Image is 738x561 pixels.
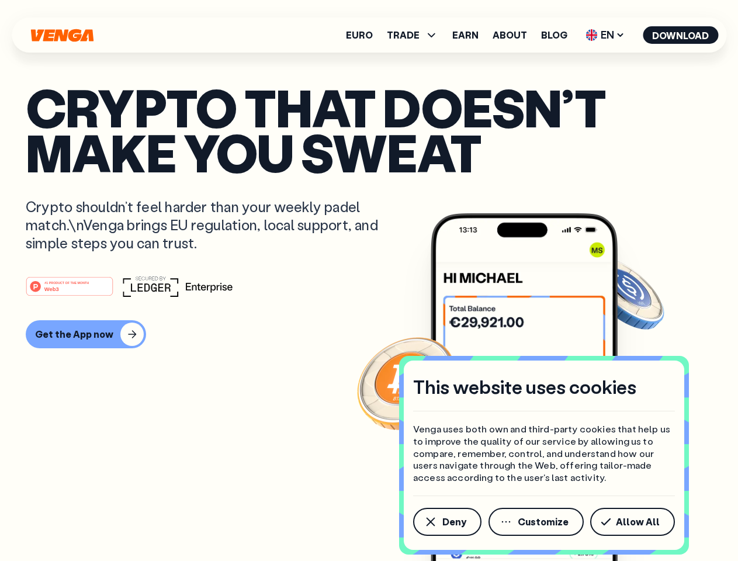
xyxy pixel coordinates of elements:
p: Crypto shouldn’t feel harder than your weekly padel match.\nVenga brings EU regulation, local sup... [26,198,395,252]
svg: Home [29,29,95,42]
span: Customize [518,517,569,527]
img: flag-uk [585,29,597,41]
button: Customize [488,508,584,536]
img: USDC coin [583,251,667,335]
button: Download [643,26,718,44]
a: About [493,30,527,40]
h4: This website uses cookies [413,375,636,399]
span: TRADE [387,28,438,42]
span: EN [581,26,629,44]
button: Deny [413,508,481,536]
p: Crypto that doesn’t make you sweat [26,85,712,174]
tspan: #1 PRODUCT OF THE MONTH [44,280,89,284]
a: Euro [346,30,373,40]
a: Earn [452,30,479,40]
button: Get the App now [26,320,146,348]
a: Blog [541,30,567,40]
span: TRADE [387,30,420,40]
tspan: Web3 [44,285,59,292]
span: Deny [442,517,466,527]
button: Allow All [590,508,675,536]
a: #1 PRODUCT OF THE MONTHWeb3 [26,283,113,299]
span: Allow All [616,517,660,527]
img: Bitcoin [355,330,460,435]
div: Get the App now [35,328,113,340]
a: Get the App now [26,320,712,348]
p: Venga uses both own and third-party cookies that help us to improve the quality of our service by... [413,423,675,484]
